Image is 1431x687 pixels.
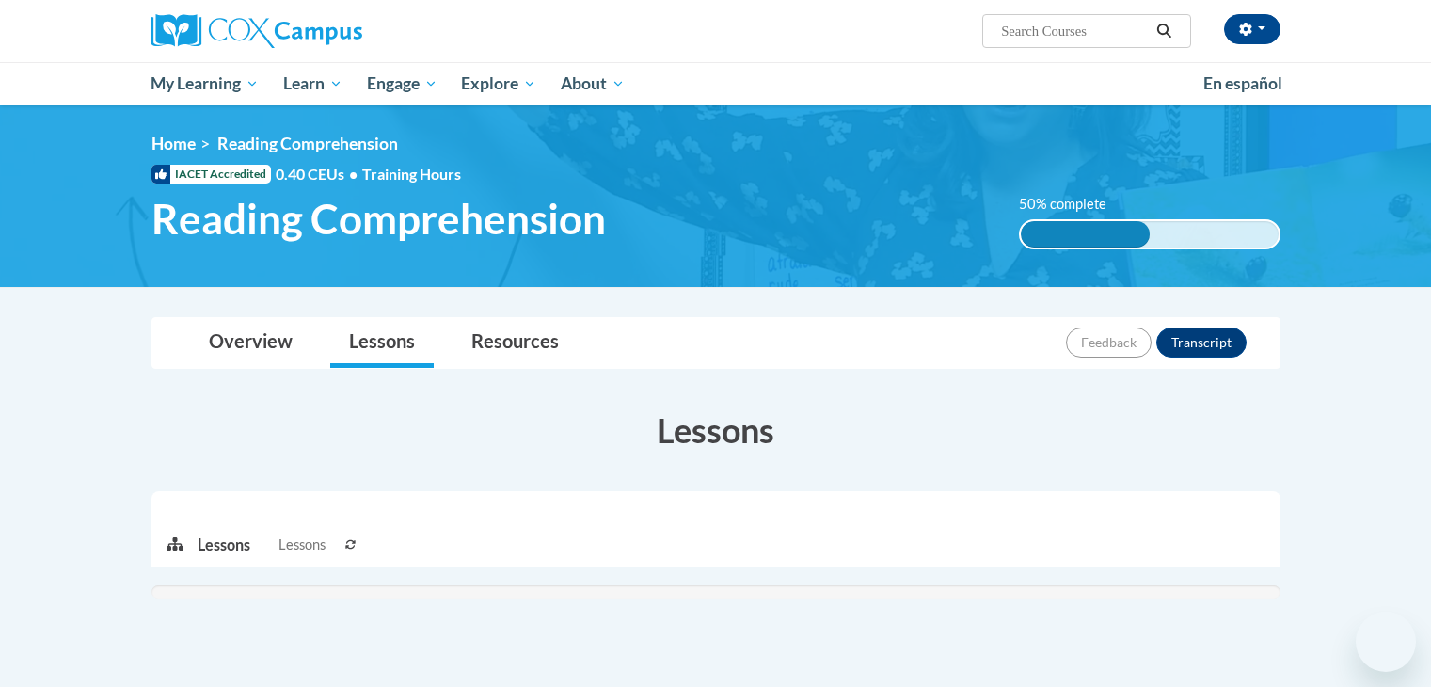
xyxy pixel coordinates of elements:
[1156,328,1247,358] button: Transcript
[151,134,196,153] a: Home
[330,318,434,368] a: Lessons
[190,318,311,368] a: Overview
[217,134,398,153] span: Reading Comprehension
[367,72,437,95] span: Engage
[151,194,606,244] span: Reading Comprehension
[453,318,578,368] a: Resources
[271,62,355,105] a: Learn
[151,165,271,184] span: IACET Accredited
[283,72,342,95] span: Learn
[461,72,536,95] span: Explore
[1150,20,1178,42] button: Search
[1066,328,1152,358] button: Feedback
[549,62,637,105] a: About
[123,62,1309,105] div: Main menu
[139,62,272,105] a: My Learning
[561,72,625,95] span: About
[1224,14,1280,44] button: Account Settings
[362,165,461,183] span: Training Hours
[355,62,450,105] a: Engage
[151,14,509,48] a: Cox Campus
[999,20,1150,42] input: Search Courses
[151,407,1280,454] h3: Lessons
[1203,73,1282,93] span: En español
[151,14,362,48] img: Cox Campus
[276,164,362,184] span: 0.40 CEUs
[1021,221,1150,248] div: 50% complete
[1191,64,1295,104] a: En español
[198,535,250,555] p: Lessons
[1356,612,1416,672] iframe: Button to launch messaging window
[1019,194,1127,215] label: 50% complete
[278,535,326,555] span: Lessons
[349,165,358,183] span: •
[449,62,549,105] a: Explore
[151,72,259,95] span: My Learning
